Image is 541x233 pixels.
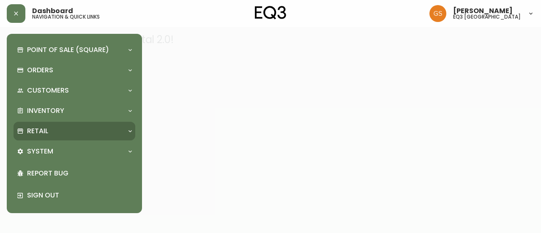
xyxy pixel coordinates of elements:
[27,147,53,156] p: System
[14,184,135,206] div: Sign Out
[14,61,135,79] div: Orders
[255,6,286,19] img: logo
[14,162,135,184] div: Report Bug
[453,8,513,14] span: [PERSON_NAME]
[27,86,69,95] p: Customers
[32,14,100,19] h5: navigation & quick links
[27,169,132,178] p: Report Bug
[32,8,73,14] span: Dashboard
[27,66,53,75] p: Orders
[27,45,109,55] p: Point of Sale (Square)
[14,101,135,120] div: Inventory
[14,41,135,59] div: Point of Sale (Square)
[27,126,48,136] p: Retail
[14,142,135,161] div: System
[27,191,132,200] p: Sign Out
[14,81,135,100] div: Customers
[14,122,135,140] div: Retail
[453,14,521,19] h5: eq3 [GEOGRAPHIC_DATA]
[27,106,64,115] p: Inventory
[429,5,446,22] img: 6b403d9c54a9a0c30f681d41f5fc2571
